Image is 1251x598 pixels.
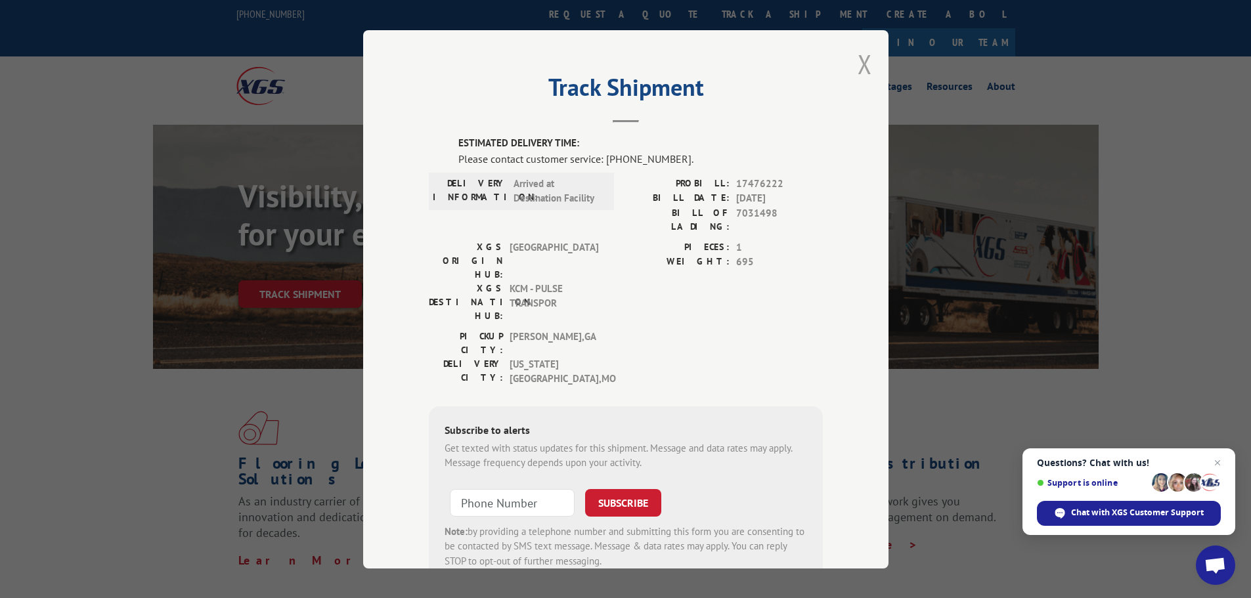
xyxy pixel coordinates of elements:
[1037,478,1147,488] span: Support is online
[429,356,503,386] label: DELIVERY CITY:
[458,150,823,166] div: Please contact customer service: [PHONE_NUMBER].
[429,78,823,103] h2: Track Shipment
[510,356,598,386] span: [US_STATE][GEOGRAPHIC_DATA] , MO
[1037,501,1221,526] div: Chat with XGS Customer Support
[736,191,823,206] span: [DATE]
[510,281,598,322] span: KCM - PULSE TRANSPOR
[1210,455,1225,471] span: Close chat
[510,240,598,281] span: [GEOGRAPHIC_DATA]
[429,240,503,281] label: XGS ORIGIN HUB:
[626,255,730,270] label: WEIGHT:
[626,176,730,191] label: PROBILL:
[626,191,730,206] label: BILL DATE:
[1071,507,1204,519] span: Chat with XGS Customer Support
[445,524,807,568] div: by providing a telephone number and submitting this form you are consenting to be contacted by SM...
[433,176,507,205] label: DELIVERY INFORMATION:
[429,329,503,356] label: PICKUP CITY:
[736,176,823,191] span: 17476222
[445,524,468,537] strong: Note:
[1196,545,1235,585] div: Open chat
[458,136,823,151] label: ESTIMATED DELIVERY TIME:
[585,488,661,516] button: SUBSCRIBE
[445,421,807,440] div: Subscribe to alerts
[626,205,730,233] label: BILL OF LADING:
[1037,458,1221,468] span: Questions? Chat with us!
[445,440,807,470] div: Get texted with status updates for this shipment. Message and data rates may apply. Message frequ...
[429,281,503,322] label: XGS DESTINATION HUB:
[514,176,602,205] span: Arrived at Destination Facility
[736,205,823,233] span: 7031498
[858,47,872,81] button: Close modal
[626,240,730,255] label: PIECES:
[450,488,575,516] input: Phone Number
[736,255,823,270] span: 695
[510,329,598,356] span: [PERSON_NAME] , GA
[736,240,823,255] span: 1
